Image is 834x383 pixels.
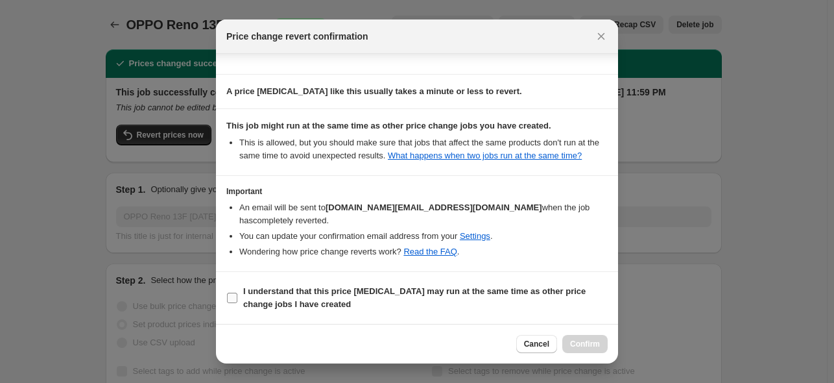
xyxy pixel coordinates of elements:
[239,201,608,227] li: An email will be sent to when the job has completely reverted .
[226,86,522,96] b: A price [MEDICAL_DATA] like this usually takes a minute or less to revert.
[243,286,586,309] b: I understand that this price [MEDICAL_DATA] may run at the same time as other price change jobs I...
[226,121,551,130] b: This job might run at the same time as other price change jobs you have created.
[460,231,490,241] a: Settings
[388,151,582,160] a: What happens when two jobs run at the same time?
[516,335,557,353] button: Cancel
[226,186,608,197] h3: Important
[326,203,542,212] b: [DOMAIN_NAME][EMAIL_ADDRESS][DOMAIN_NAME]
[239,230,608,243] li: You can update your confirmation email address from your .
[239,245,608,258] li: Wondering how price change reverts work? .
[403,247,457,256] a: Read the FAQ
[524,339,549,349] span: Cancel
[592,27,610,45] button: Close
[239,136,608,162] li: This is allowed, but you should make sure that jobs that affect the same products don ' t run at ...
[226,30,368,43] span: Price change revert confirmation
